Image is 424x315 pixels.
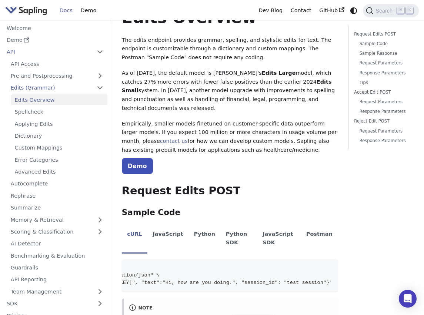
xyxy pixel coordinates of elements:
a: Sample Response [360,50,408,57]
a: Pre and Postprocessing [7,71,107,81]
a: Response Parameters [360,108,408,115]
a: Memory & Retrieval [7,214,107,225]
a: Demo [77,5,100,16]
li: Python [188,224,220,254]
button: Expand sidebar category 'SDK' [93,298,107,309]
a: Welcome [3,23,107,33]
img: Sapling.ai [5,5,47,16]
div: Open Intercom Messenger [399,290,417,308]
a: API Reporting [7,274,107,285]
strong: Edits Large [262,70,296,76]
a: Request Parameters [360,98,408,105]
a: Accept Edit POST [354,89,411,96]
a: Request Edits POST [354,31,411,38]
p: Empirically, smaller models finetuned on customer-specific data outperform larger models. If you ... [122,120,338,155]
h3: Sample Code [122,208,338,218]
div: note [129,304,333,313]
a: Edits Overview [11,94,107,105]
a: Custom Mappings [11,143,107,153]
li: cURL [122,224,147,254]
a: GitHub [315,5,348,16]
a: Demo [3,35,107,46]
a: Advanced Edits [11,167,107,177]
a: Dev Blog [254,5,286,16]
a: Applying Edits [11,118,107,129]
a: Response Parameters [360,137,408,144]
a: Tips [360,79,408,86]
a: Summarize [7,202,107,213]
a: Guardrails [7,262,107,273]
button: Collapse sidebar category 'API' [93,47,107,57]
button: Switch between dark and light mode (currently system mode) [348,5,359,16]
a: Docs [56,5,77,16]
li: JavaScript SDK [257,224,301,254]
a: Sapling.ai [5,5,50,16]
a: Edits (Grammar) [7,83,107,93]
kbd: K [406,7,413,14]
span: -d '{"key":"[ENCRYPTION_KEY]", "text":"Hi, how are you doing.", "session_id": "test session"}' [47,280,332,285]
a: contact us [160,138,188,144]
a: SDK [3,298,93,309]
a: Demo [122,158,153,174]
a: Sample Code [360,40,408,47]
kbd: ⌘ [397,7,404,14]
li: Python SDK [220,224,257,254]
a: Spellcheck [11,107,107,117]
a: Autocomplete [7,178,107,189]
a: Benchmarking & Evaluation [7,250,107,261]
a: Request Parameters [360,128,408,135]
a: Dictionary [11,131,107,141]
p: As of [DATE], the default model is [PERSON_NAME]'s model, which catches 27% more errors with fewe... [122,69,338,113]
a: API [3,47,93,57]
a: Error Categories [11,154,107,165]
li: JavaScript [147,224,188,254]
button: Search (Command+K) [363,4,418,17]
a: Request Parameters [360,60,408,67]
h2: Request Edits POST [122,184,338,198]
a: Team Management [7,286,107,297]
span: Search [373,8,397,14]
a: Rephrase [7,190,107,201]
a: Contact [287,5,316,16]
a: Reject Edit POST [354,118,411,125]
li: Postman [301,224,338,254]
a: Response Parameters [360,70,408,77]
p: The edits endpoint provides grammar, spelling, and stylistic edits for text. The endpoint is cust... [122,36,338,62]
a: Scoring & Classification [7,227,107,237]
a: AI Detector [7,238,107,249]
a: API Access [7,58,107,69]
